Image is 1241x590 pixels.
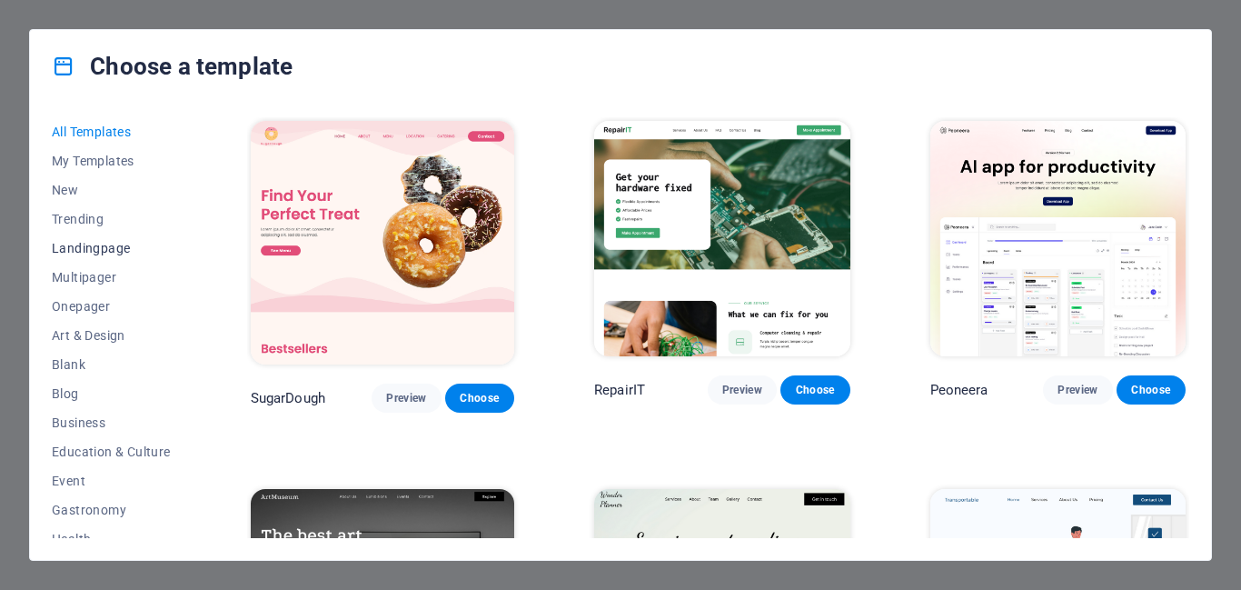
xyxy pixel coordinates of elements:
[930,381,988,399] p: Peoneera
[52,270,171,285] span: Multipager
[780,375,849,405] button: Choose
[52,532,171,546] span: Health
[1117,375,1186,405] button: Choose
[52,437,171,466] button: Education & Culture
[52,445,171,459] span: Education & Culture
[372,384,441,413] button: Preview
[930,121,1186,356] img: Peoneera
[52,125,171,139] span: All Templates
[52,299,171,314] span: Onepager
[52,241,171,255] span: Landingpage
[52,321,171,350] button: Art & Design
[594,121,849,356] img: RepairIT
[52,328,171,343] span: Art & Design
[52,212,171,226] span: Trending
[251,389,325,407] p: SugarDough
[1043,375,1112,405] button: Preview
[52,495,171,525] button: Gastronomy
[52,292,171,321] button: Onepager
[722,383,762,397] span: Preview
[52,175,171,205] button: New
[52,503,171,517] span: Gastronomy
[52,117,171,146] button: All Templates
[52,205,171,234] button: Trending
[52,154,171,168] span: My Templates
[52,466,171,495] button: Event
[386,391,426,405] span: Preview
[445,384,514,413] button: Choose
[52,357,171,372] span: Blank
[52,379,171,408] button: Blog
[708,375,777,405] button: Preview
[460,391,500,405] span: Choose
[52,234,171,263] button: Landingpage
[52,408,171,437] button: Business
[52,146,171,175] button: My Templates
[1057,383,1097,397] span: Preview
[52,525,171,554] button: Health
[52,350,171,379] button: Blank
[52,386,171,401] span: Blog
[251,121,514,365] img: SugarDough
[52,263,171,292] button: Multipager
[594,381,645,399] p: RepairIT
[795,383,835,397] span: Choose
[52,415,171,430] span: Business
[52,474,171,488] span: Event
[1131,383,1171,397] span: Choose
[52,183,171,197] span: New
[52,52,293,81] h4: Choose a template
